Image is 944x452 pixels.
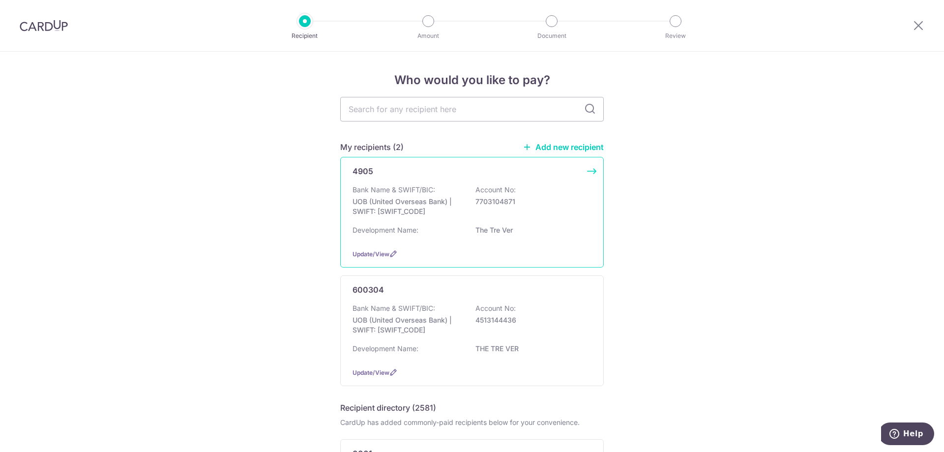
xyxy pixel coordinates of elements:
p: Document [515,31,588,41]
h5: My recipients (2) [340,141,404,153]
div: CardUp has added commonly-paid recipients below for your convenience. [340,418,604,427]
p: Account No: [475,303,516,313]
p: Review [639,31,712,41]
p: 600304 [353,284,384,296]
p: Recipient [268,31,341,41]
p: Account No: [475,185,516,195]
a: Add new recipient [523,142,604,152]
h4: Who would you like to pay? [340,71,604,89]
a: Update/View [353,250,389,258]
p: Development Name: [353,344,418,354]
p: 4513144436 [475,315,586,325]
p: UOB (United Overseas Bank) | SWIFT: [SWIFT_CODE] [353,315,463,335]
p: Development Name: [353,225,418,235]
a: Update/View [353,369,389,376]
p: Bank Name & SWIFT/BIC: [353,185,435,195]
h5: Recipient directory (2581) [340,402,436,414]
p: 4905 [353,165,373,177]
img: CardUp [20,20,68,31]
p: UOB (United Overseas Bank) | SWIFT: [SWIFT_CODE] [353,197,463,216]
p: The Tre Ver [475,225,586,235]
input: Search for any recipient here [340,97,604,121]
p: Bank Name & SWIFT/BIC: [353,303,435,313]
p: Amount [392,31,465,41]
p: THE TRE VER [475,344,586,354]
iframe: Opens a widget where you can find more information [881,422,934,447]
p: 7703104871 [475,197,586,207]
